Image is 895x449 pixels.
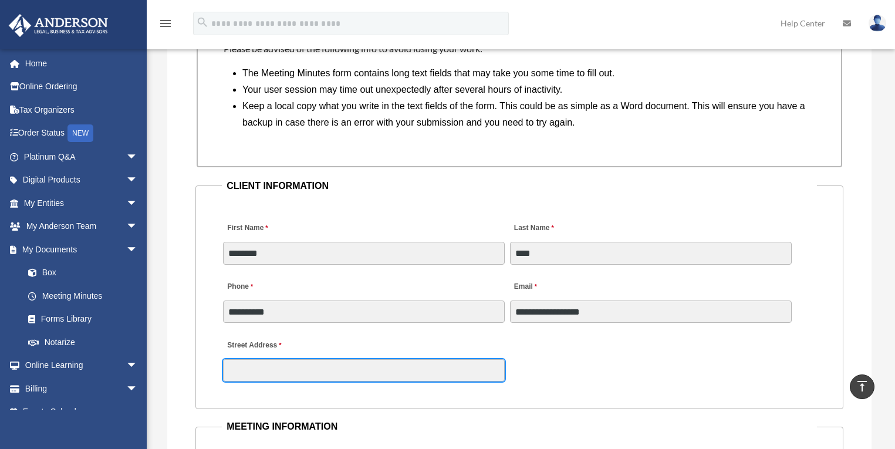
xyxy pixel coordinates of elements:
legend: MEETING INFORMATION [222,418,817,435]
a: Events Calendar [8,400,156,424]
label: Phone [223,279,256,295]
li: The Meeting Minutes form contains long text fields that may take you some time to fill out. [242,65,806,82]
label: Last Name [510,221,557,237]
a: My Anderson Teamarrow_drop_down [8,215,156,238]
label: Street Address [223,337,335,353]
label: Email [510,279,540,295]
a: Billingarrow_drop_down [8,377,156,400]
a: Forms Library [16,308,156,331]
a: My Entitiesarrow_drop_down [8,191,156,215]
li: Keep a local copy what you write in the text fields of the form. This could be as simple as a Wor... [242,98,806,131]
a: Meeting Minutes [16,284,150,308]
i: menu [158,16,173,31]
span: arrow_drop_down [126,168,150,193]
span: arrow_drop_down [126,354,150,378]
label: First Name [223,221,271,237]
div: NEW [67,124,93,142]
legend: CLIENT INFORMATION [222,178,817,194]
a: My Documentsarrow_drop_down [8,238,156,261]
span: arrow_drop_down [126,191,150,215]
a: Online Learningarrow_drop_down [8,354,156,377]
span: arrow_drop_down [126,145,150,169]
i: search [196,16,209,29]
i: vertical_align_top [855,379,869,393]
li: Your user session may time out unexpectedly after several hours of inactivity. [242,82,806,98]
a: Notarize [16,330,156,354]
span: arrow_drop_down [126,215,150,239]
a: Order StatusNEW [8,121,156,146]
a: Home [8,52,156,75]
a: Box [16,261,156,285]
a: Online Ordering [8,75,156,99]
img: Anderson Advisors Platinum Portal [5,14,112,37]
a: vertical_align_top [850,374,874,399]
a: menu [158,21,173,31]
a: Digital Productsarrow_drop_down [8,168,156,192]
img: User Pic [869,15,886,32]
a: Platinum Q&Aarrow_drop_down [8,145,156,168]
span: arrow_drop_down [126,238,150,262]
span: arrow_drop_down [126,377,150,401]
a: Tax Organizers [8,98,156,121]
